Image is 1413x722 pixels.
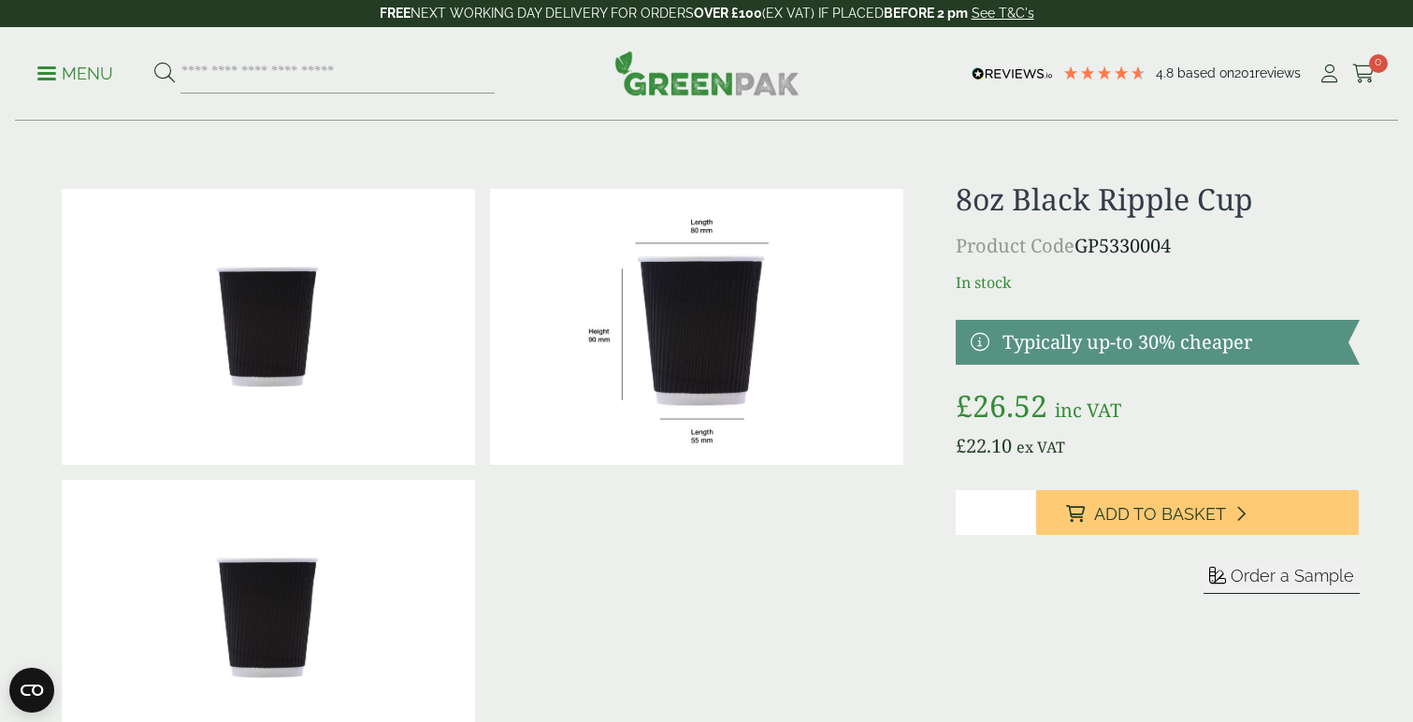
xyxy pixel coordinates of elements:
[956,233,1074,258] span: Product Code
[694,6,762,21] strong: OVER £100
[614,51,800,95] img: GreenPak Supplies
[37,63,113,85] p: Menu
[1094,504,1226,525] span: Add to Basket
[380,6,411,21] strong: FREE
[956,181,1359,217] h1: 8oz Black Ripple Cup
[1352,60,1376,88] a: 0
[956,385,973,426] span: £
[37,63,113,81] a: Menu
[62,189,475,465] img: 8oz Black Ripple Cup 0
[1234,65,1255,80] span: 201
[1062,65,1146,81] div: 4.79 Stars
[956,232,1359,260] p: GP5330004
[1369,54,1388,73] span: 0
[972,6,1034,21] a: See T&C's
[1055,397,1121,423] span: inc VAT
[956,433,966,458] span: £
[1352,65,1376,83] i: Cart
[9,668,54,713] button: Open CMP widget
[1156,65,1177,80] span: 4.8
[956,385,1047,426] bdi: 26.52
[884,6,968,21] strong: BEFORE 2 pm
[1177,65,1234,80] span: Based on
[956,271,1359,294] p: In stock
[1016,437,1065,457] span: ex VAT
[1255,65,1301,80] span: reviews
[972,67,1053,80] img: REVIEWS.io
[1231,566,1354,585] span: Order a Sample
[1036,490,1359,535] button: Add to Basket
[490,189,903,465] img: RippleCup_8ozBlack
[1318,65,1341,83] i: My Account
[1204,565,1360,594] button: Order a Sample
[956,433,1012,458] bdi: 22.10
